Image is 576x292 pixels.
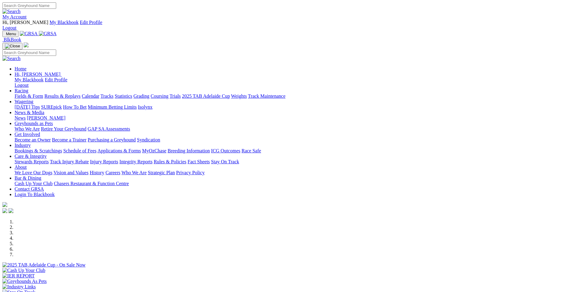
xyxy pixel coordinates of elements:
a: History [90,170,104,175]
div: Racing [15,93,574,99]
input: Search [2,49,56,56]
a: Hi, [PERSON_NAME] [15,72,62,77]
a: Syndication [137,137,160,142]
a: Track Maintenance [248,93,285,99]
a: News & Media [15,110,44,115]
a: Login To Blackbook [15,192,55,197]
a: Vision and Values [53,170,88,175]
div: News & Media [15,115,574,121]
a: Get Involved [15,132,40,137]
a: Home [15,66,26,71]
a: Applications & Forms [97,148,141,153]
img: GRSA [20,31,38,36]
a: Stay On Track [211,159,239,164]
img: Cash Up Your Club [2,268,45,273]
a: About [15,165,27,170]
a: Contact GRSA [15,186,44,192]
a: Industry [15,143,31,148]
a: Trials [169,93,181,99]
a: Fact Sheets [188,159,210,164]
a: News [15,115,26,121]
a: Bookings & Scratchings [15,148,62,153]
div: Greyhounds as Pets [15,126,574,132]
a: Rules & Policies [154,159,186,164]
a: Wagering [15,99,33,104]
a: Bar & Dining [15,175,41,181]
a: Grading [134,93,149,99]
a: Who We Are [121,170,147,175]
a: Privacy Policy [176,170,205,175]
img: Greyhounds As Pets [2,279,47,284]
a: Weights [231,93,247,99]
img: logo-grsa-white.png [2,202,7,207]
img: GRSA [39,31,57,36]
img: Search [2,56,21,61]
a: We Love Our Dogs [15,170,52,175]
a: Injury Reports [90,159,118,164]
a: Integrity Reports [119,159,152,164]
a: BlkBook [2,37,21,42]
a: Who We Are [15,126,40,131]
a: Logout [2,25,16,30]
button: Toggle navigation [2,43,22,49]
img: IER REPORT [2,273,35,279]
div: Care & Integrity [15,159,574,165]
a: Minimum Betting Limits [88,104,137,110]
div: Hi, [PERSON_NAME] [15,77,574,88]
a: Race Safe [241,148,261,153]
a: Strategic Plan [148,170,175,175]
button: Toggle navigation [2,31,19,37]
a: SUREpick [41,104,62,110]
a: Careers [105,170,120,175]
img: Close [5,44,20,49]
a: My Blackbook [49,20,79,25]
a: Breeding Information [168,148,210,153]
a: Become an Owner [15,137,51,142]
a: Track Injury Rebate [50,159,89,164]
a: Schedule of Fees [63,148,96,153]
div: My Account [2,20,574,31]
img: Search [2,9,21,14]
a: Chasers Restaurant & Function Centre [54,181,129,186]
input: Search [2,2,56,9]
a: Tracks [101,93,114,99]
a: Edit Profile [45,77,67,82]
a: How To Bet [63,104,87,110]
a: Purchasing a Greyhound [88,137,136,142]
a: 2025 TAB Adelaide Cup [182,93,230,99]
a: Calendar [82,93,99,99]
div: Get Involved [15,137,574,143]
a: Become a Trainer [52,137,87,142]
a: Care & Integrity [15,154,47,159]
a: Results & Replays [44,93,80,99]
a: Logout [15,83,29,88]
div: Wagering [15,104,574,110]
span: Hi, [PERSON_NAME] [2,20,48,25]
a: Racing [15,88,28,93]
a: Fields & Form [15,93,43,99]
a: Edit Profile [80,20,102,25]
img: twitter.svg [9,208,13,213]
div: Industry [15,148,574,154]
img: logo-grsa-white.png [24,42,29,47]
a: Cash Up Your Club [15,181,53,186]
a: GAP SA Assessments [88,126,130,131]
a: My Account [2,14,27,19]
a: Coursing [151,93,169,99]
img: 2025 TAB Adelaide Cup - On Sale Now [2,262,86,268]
a: ICG Outcomes [211,148,240,153]
span: Hi, [PERSON_NAME] [15,72,60,77]
a: [PERSON_NAME] [27,115,65,121]
a: Greyhounds as Pets [15,121,53,126]
a: Isolynx [138,104,152,110]
a: Stewards Reports [15,159,49,164]
div: Bar & Dining [15,181,574,186]
span: Menu [6,32,16,36]
a: [DATE] Tips [15,104,40,110]
span: BlkBook [4,37,21,42]
a: MyOzChase [142,148,166,153]
img: Industry Links [2,284,36,290]
a: Retire Your Greyhound [41,126,87,131]
a: Statistics [115,93,132,99]
img: facebook.svg [2,208,7,213]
